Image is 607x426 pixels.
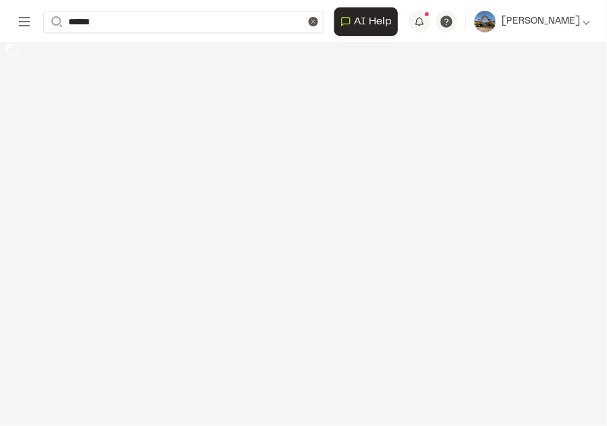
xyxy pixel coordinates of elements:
[309,17,318,26] button: Clear text
[474,11,591,32] button: [PERSON_NAME]
[43,11,68,33] button: Search
[334,7,398,36] button: Open AI Assistant
[334,7,403,36] div: Open AI Assistant
[354,14,392,30] span: AI Help
[474,11,496,32] img: User
[501,14,580,29] span: [PERSON_NAME]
